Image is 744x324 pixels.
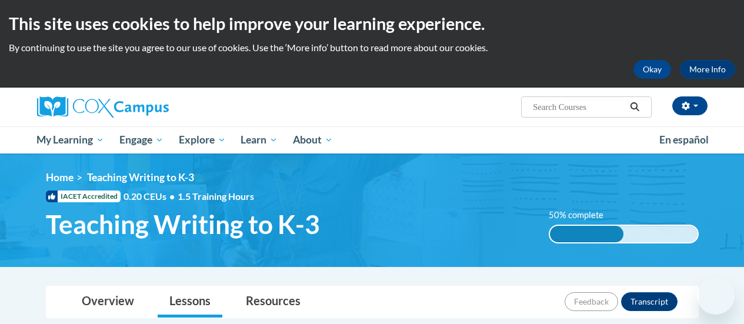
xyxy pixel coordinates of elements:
[293,133,333,147] span: About
[233,126,285,153] a: Learn
[171,126,233,153] a: Explore
[119,133,164,147] span: Engage
[169,191,175,202] span: •
[659,133,709,146] span: En español
[565,292,618,311] button: Feedback
[28,126,716,153] div: Main menu
[672,96,708,115] button: Account Settings
[36,133,104,147] span: My Learning
[532,100,626,114] input: Search Courses
[9,12,735,35] h2: This site uses cookies to help improve your learning experience.
[112,126,171,153] a: Engage
[285,126,341,153] a: About
[124,190,178,203] span: 0.20 CEUs
[621,292,678,311] button: Transcript
[37,96,249,118] a: Cox Campus
[626,100,643,114] button: Search
[46,191,121,202] span: IACET Accredited
[158,286,222,318] a: Lessons
[70,286,146,318] a: Overview
[549,209,616,222] label: 50% complete
[46,171,74,183] a: Home
[633,60,671,79] button: Okay
[37,96,169,118] img: Cox Campus
[46,209,320,240] span: Teaching Writing to K-3
[680,60,735,79] a: More Info
[87,171,194,183] span: Teaching Writing to K-3
[9,41,735,54] p: By continuing to use the site you agree to our use of cookies. Use the ‘More info’ button to read...
[550,226,624,242] div: 50% complete
[29,126,112,153] a: My Learning
[652,128,716,152] a: En español
[697,277,735,315] iframe: Button to launch messaging window
[241,133,278,147] span: Learn
[178,191,254,202] span: 1.5 Training Hours
[234,286,312,318] a: Resources
[179,133,226,147] span: Explore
